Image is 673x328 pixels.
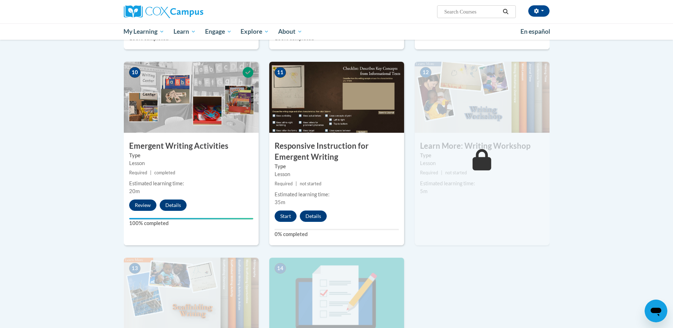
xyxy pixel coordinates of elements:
[129,188,140,194] span: 20m
[236,23,274,40] a: Explore
[420,180,544,187] div: Estimated learning time:
[113,23,560,40] div: Main menu
[420,67,431,78] span: 12
[441,170,442,175] span: |
[129,199,156,211] button: Review
[296,181,297,186] span: |
[275,170,399,178] div: Lesson
[129,170,147,175] span: Required
[443,7,500,16] input: Search Courses
[420,159,544,167] div: Lesson
[119,23,169,40] a: My Learning
[124,62,259,133] img: Course Image
[528,5,550,17] button: Account Settings
[516,24,555,39] a: En español
[415,62,550,133] img: Course Image
[415,141,550,152] h3: Learn More: Writing Workshop
[500,7,511,16] button: Search
[420,188,427,194] span: 5m
[173,27,196,36] span: Learn
[274,23,307,40] a: About
[269,141,404,163] h3: Responsive Instruction for Emergent Writing
[129,219,253,227] label: 100% completed
[275,67,286,78] span: 11
[300,181,321,186] span: not started
[129,263,140,274] span: 13
[645,300,667,322] iframe: Button to launch messaging window
[241,27,269,36] span: Explore
[124,141,259,152] h3: Emergent Writing Activities
[445,170,467,175] span: not started
[129,159,253,167] div: Lesson
[275,230,399,238] label: 0% completed
[200,23,236,40] a: Engage
[160,199,187,211] button: Details
[275,191,399,198] div: Estimated learning time:
[275,181,293,186] span: Required
[520,28,550,35] span: En español
[129,152,253,159] label: Type
[275,263,286,274] span: 14
[154,170,175,175] span: completed
[129,180,253,187] div: Estimated learning time:
[275,199,285,205] span: 35m
[420,170,438,175] span: Required
[124,5,259,18] a: Cox Campus
[124,5,203,18] img: Cox Campus
[269,62,404,133] img: Course Image
[275,211,297,222] button: Start
[275,163,399,170] label: Type
[150,170,151,175] span: |
[420,152,544,159] label: Type
[300,211,327,222] button: Details
[169,23,200,40] a: Learn
[278,27,302,36] span: About
[205,27,232,36] span: Engage
[123,27,164,36] span: My Learning
[129,218,253,219] div: Your progress
[129,67,140,78] span: 10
